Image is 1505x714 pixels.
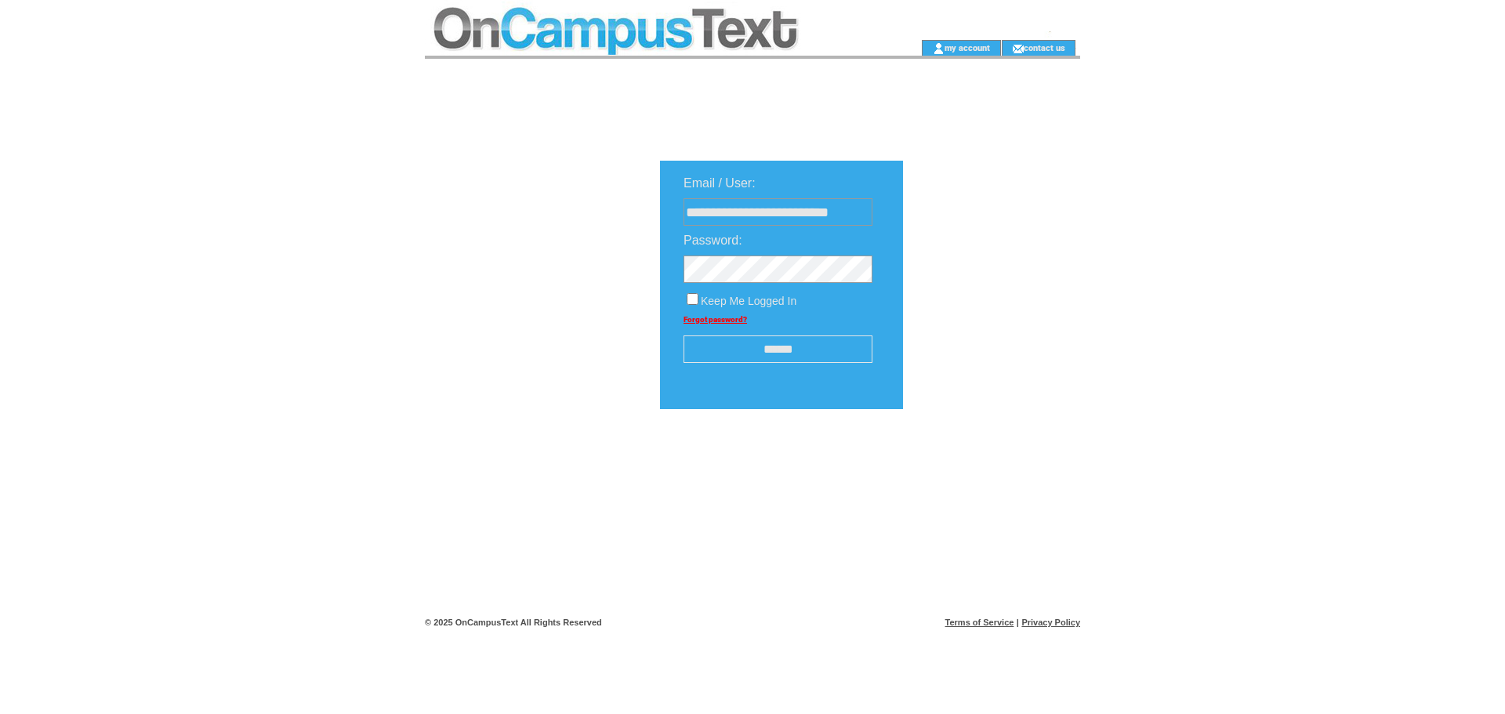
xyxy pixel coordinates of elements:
[684,315,747,324] a: Forgot password?
[1021,618,1080,627] a: Privacy Policy
[684,234,742,247] span: Password:
[425,618,602,627] span: © 2025 OnCampusText All Rights Reserved
[945,618,1014,627] a: Terms of Service
[684,176,756,190] span: Email / User:
[1012,42,1024,55] img: contact_us_icon.gif
[948,448,1027,468] img: transparent.png
[1017,618,1019,627] span: |
[701,295,796,307] span: Keep Me Logged In
[933,42,945,55] img: account_icon.gif
[945,42,990,53] a: my account
[1024,42,1065,53] a: contact us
